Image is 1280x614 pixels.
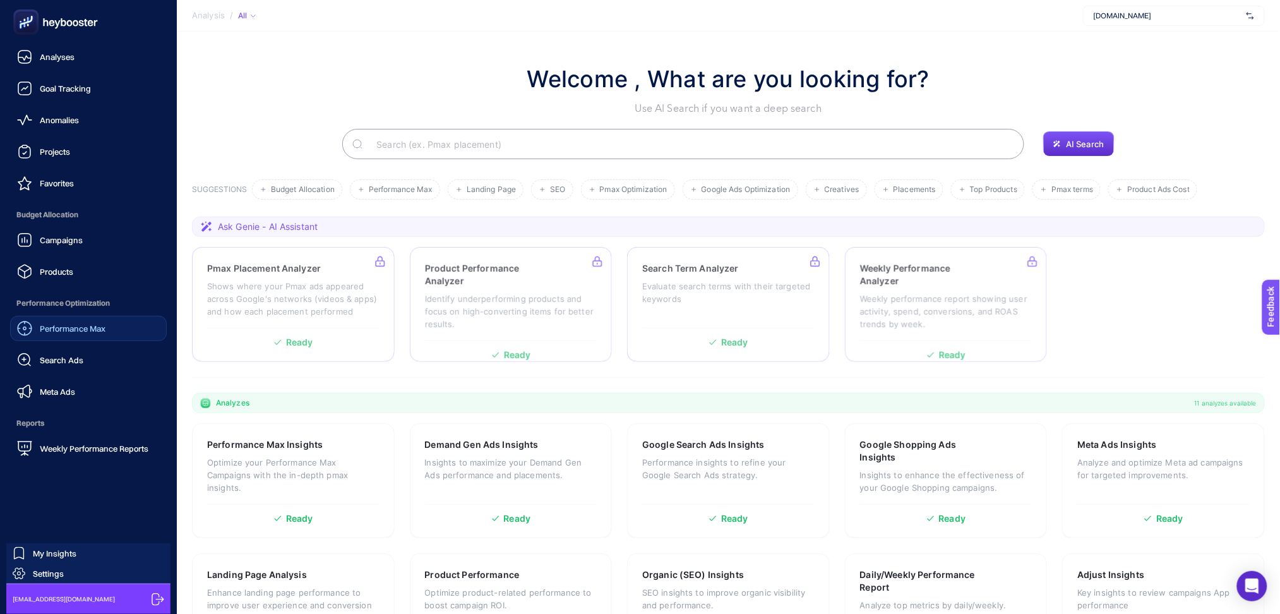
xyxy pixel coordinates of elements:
input: Search [366,126,1014,162]
h3: Google Shopping Ads Insights [860,438,992,464]
span: / [230,10,233,20]
h3: Adjust Insights [1077,569,1144,581]
span: Analyzes [216,398,249,408]
span: [EMAIL_ADDRESS][DOMAIN_NAME] [13,594,115,604]
span: Performance Max [40,323,105,334]
a: Google Search Ads InsightsPerformance insights to refine your Google Search Ads strategy.Ready [627,423,830,538]
span: Settings [33,569,64,579]
span: My Insights [33,548,76,558]
a: Product Performance AnalyzerIdentify underperforming products and focus on high-converting items ... [410,247,613,362]
span: Budget Allocation [10,202,167,227]
a: Products [10,259,167,284]
a: My Insights [6,543,170,563]
span: Projects [40,147,70,157]
h3: Organic (SEO) Insights [642,569,744,581]
p: Use AI Search if you want a deep search [527,101,930,116]
span: 11 analyzes available [1195,398,1257,408]
span: Budget Allocation [271,185,335,195]
h3: SUGGESTIONS [192,184,247,200]
h3: Daily/Weekly Performance Report [860,569,993,594]
button: AI Search [1043,131,1114,157]
a: Settings [6,563,170,584]
span: Products [40,267,73,277]
span: Meta Ads [40,387,75,397]
p: Key insights to review campaigns App performance [1077,586,1250,611]
span: Google Ads Optimization [702,185,791,195]
h3: Landing Page Analysis [207,569,307,581]
span: Ask Genie - AI Assistant [218,220,318,233]
p: Optimize product-related performance to boost campaign ROI. [425,586,597,611]
p: Analyze and optimize Meta ad campaigns for targeted improvements. [1077,456,1250,481]
a: Anomalies [10,107,167,133]
span: Pmax terms [1051,185,1093,195]
a: Search Ads [10,347,167,373]
span: Analyses [40,52,75,62]
span: [DOMAIN_NAME] [1094,11,1241,21]
span: Landing Page [467,185,516,195]
a: Weekly Performance AnalyzerWeekly performance report showing user activity, spend, conversions, a... [845,247,1048,362]
a: Demand Gen Ads InsightsInsights to maximize your Demand Gen Ads performance and placements.Ready [410,423,613,538]
a: Campaigns [10,227,167,253]
p: Analyze top metrics by daily/weekly. [860,599,1032,611]
span: Weekly Performance Reports [40,443,148,454]
a: Analyses [10,44,167,69]
p: Performance insights to refine your Google Search Ads strategy. [642,456,815,481]
a: Google Shopping Ads InsightsInsights to enhance the effectiveness of your Google Shopping campaig... [845,423,1048,538]
a: Pmax Placement AnalyzerShows where your Pmax ads appeared across Google's networks (videos & apps... [192,247,395,362]
h1: Welcome , What are you looking for? [527,62,930,96]
p: Optimize your Performance Max Campaigns with the in-depth pmax insights. [207,456,380,494]
p: SEO insights to improve organic visibility and performance. [642,586,815,611]
a: Performance Max InsightsOptimize your Performance Max Campaigns with the in-depth pmax insights.R... [192,423,395,538]
h3: Product Performance [425,569,520,581]
a: Favorites [10,171,167,196]
span: Goal Tracking [40,83,91,93]
span: Performance Optimization [10,291,167,316]
span: Pmax Optimization [600,185,667,195]
span: Analysis [192,11,225,21]
span: Search Ads [40,355,83,365]
span: AI Search [1066,139,1104,149]
h3: Performance Max Insights [207,438,323,451]
span: Reports [10,411,167,436]
a: Search Term AnalyzerEvaluate search terms with their targeted keywordsReady [627,247,830,362]
span: Feedback [8,4,48,14]
span: Creatives [825,185,859,195]
img: svg%3e [1247,9,1254,22]
a: Projects [10,139,167,164]
h3: Google Search Ads Insights [642,438,765,451]
span: Ready [504,514,531,523]
span: Performance Max [369,185,433,195]
span: Ready [286,514,313,523]
h3: Demand Gen Ads Insights [425,438,539,451]
span: Favorites [40,178,74,188]
span: Top Products [970,185,1017,195]
span: Ready [1156,514,1183,523]
p: Insights to enhance the effectiveness of your Google Shopping campaigns. [860,469,1032,494]
a: Meta Ads InsightsAnalyze and optimize Meta ad campaigns for targeted improvements.Ready [1062,423,1265,538]
span: SEO [550,185,565,195]
span: Ready [721,514,748,523]
a: Performance Max [10,316,167,341]
a: Weekly Performance Reports [10,436,167,461]
span: Product Ads Cost [1127,185,1190,195]
span: Placements [894,185,936,195]
div: Open Intercom Messenger [1237,571,1267,601]
span: Ready [939,514,966,523]
p: Insights to maximize your Demand Gen Ads performance and placements. [425,456,597,481]
a: Meta Ads [10,379,167,404]
span: Anomalies [40,115,79,125]
div: All [238,11,256,21]
span: Campaigns [40,235,83,245]
h3: Meta Ads Insights [1077,438,1156,451]
a: Goal Tracking [10,76,167,101]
